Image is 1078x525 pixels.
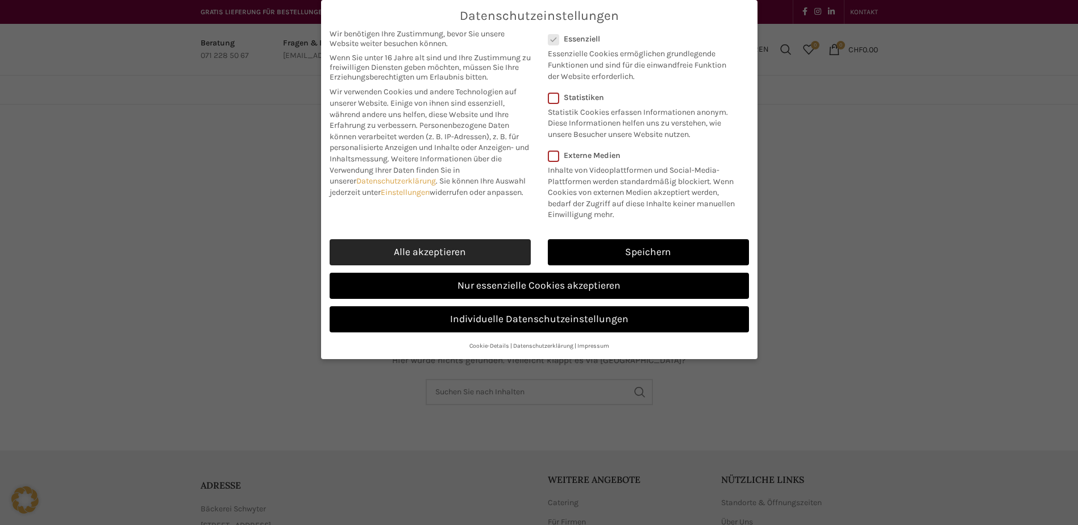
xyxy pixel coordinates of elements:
a: Alle akzeptieren [330,239,531,265]
p: Statistik Cookies erfassen Informationen anonym. Diese Informationen helfen uns zu verstehen, wie... [548,102,734,140]
a: Impressum [577,342,609,349]
a: Cookie-Details [469,342,509,349]
a: Datenschutzerklärung [356,176,436,186]
span: Wir verwenden Cookies und andere Technologien auf unserer Website. Einige von ihnen sind essenzie... [330,87,517,130]
span: Personenbezogene Daten können verarbeitet werden (z. B. IP-Adressen), z. B. für personalisierte A... [330,120,529,164]
a: Individuelle Datenschutzeinstellungen [330,306,749,332]
a: Einstellungen [381,188,430,197]
a: Datenschutzerklärung [513,342,573,349]
span: Weitere Informationen über die Verwendung Ihrer Daten finden Sie in unserer . [330,154,502,186]
a: Speichern [548,239,749,265]
label: Statistiken [548,93,734,102]
span: Wenn Sie unter 16 Jahre alt sind und Ihre Zustimmung zu freiwilligen Diensten geben möchten, müss... [330,53,531,82]
a: Nur essenzielle Cookies akzeptieren [330,273,749,299]
p: Essenzielle Cookies ermöglichen grundlegende Funktionen und sind für die einwandfreie Funktion de... [548,44,734,82]
span: Sie können Ihre Auswahl jederzeit unter widerrufen oder anpassen. [330,176,526,197]
label: Externe Medien [548,151,742,160]
label: Essenziell [548,34,734,44]
span: Wir benötigen Ihre Zustimmung, bevor Sie unsere Website weiter besuchen können. [330,29,531,48]
p: Inhalte von Videoplattformen und Social-Media-Plattformen werden standardmäßig blockiert. Wenn Co... [548,160,742,220]
span: Datenschutzeinstellungen [460,9,619,23]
